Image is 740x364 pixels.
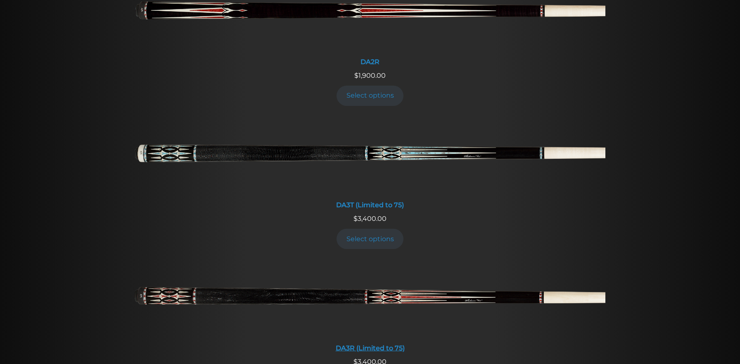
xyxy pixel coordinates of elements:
[135,344,605,352] div: DA3R (Limited to 75)
[135,58,605,66] div: DA2R
[354,72,386,79] span: 1,900.00
[135,117,605,196] img: DA3T (Limited to 75)
[337,229,403,249] a: Add to cart: “DA3T (Limited to 75)”
[135,117,605,214] a: DA3T (Limited to 75) DA3T (Limited to 75)
[135,261,605,357] a: DA3R (Limited to 75) DA3R (Limited to 75)
[353,215,358,223] span: $
[353,215,387,223] span: 3,400.00
[354,72,358,79] span: $
[135,201,605,209] div: DA3T (Limited to 75)
[337,86,403,106] a: Add to cart: “DA2R”
[135,261,605,339] img: DA3R (Limited to 75)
